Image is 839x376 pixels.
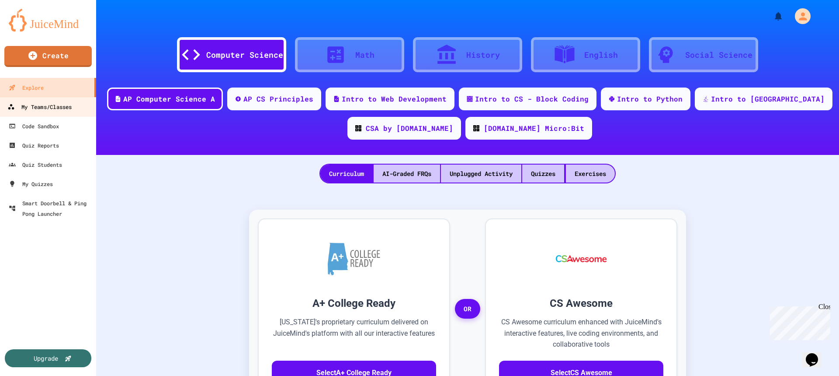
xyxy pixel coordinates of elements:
[9,9,87,32] img: logo-orange.svg
[123,94,215,104] div: AP Computer Science A
[786,6,813,26] div: My Account
[547,232,616,285] img: CS Awesome
[584,49,618,61] div: English
[766,303,830,340] iframe: chat widget
[522,165,564,183] div: Quizzes
[802,341,830,367] iframe: chat widget
[328,242,380,275] img: A+ College Ready
[34,354,58,363] div: Upgrade
[7,102,72,112] div: My Teams/Classes
[466,49,500,61] div: History
[374,165,440,183] div: AI-Graded FRQs
[9,179,53,189] div: My Quizzes
[320,165,373,183] div: Curriculum
[484,123,584,134] div: [DOMAIN_NAME] Micro:Bit
[355,49,374,61] div: Math
[3,4,60,56] div: Chat with us now!Close
[617,94,683,104] div: Intro to Python
[4,46,92,67] a: Create
[206,49,283,61] div: Computer Science
[342,94,447,104] div: Intro to Web Development
[9,140,59,151] div: Quiz Reports
[566,165,615,183] div: Exercises
[711,94,825,104] div: Intro to [GEOGRAPHIC_DATA]
[9,198,93,219] div: Smart Doorbell & Ping Pong Launcher
[243,94,313,104] div: AP CS Principles
[366,123,453,134] div: CSA by [DOMAIN_NAME]
[9,82,44,93] div: Explore
[475,94,589,104] div: Intro to CS - Block Coding
[9,159,62,170] div: Quiz Students
[9,121,59,131] div: Code Sandbox
[499,295,663,311] h3: CS Awesome
[441,165,521,183] div: Unplugged Activity
[272,295,436,311] h3: A+ College Ready
[685,49,752,61] div: Social Science
[499,316,663,350] p: CS Awesome curriculum enhanced with JuiceMind's interactive features, live coding environments, a...
[355,125,361,131] img: CODE_logo_RGB.png
[473,125,479,131] img: CODE_logo_RGB.png
[757,9,786,24] div: My Notifications
[272,316,436,350] p: [US_STATE]'s proprietary curriculum delivered on JuiceMind's platform with all our interactive fe...
[455,299,480,319] span: OR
